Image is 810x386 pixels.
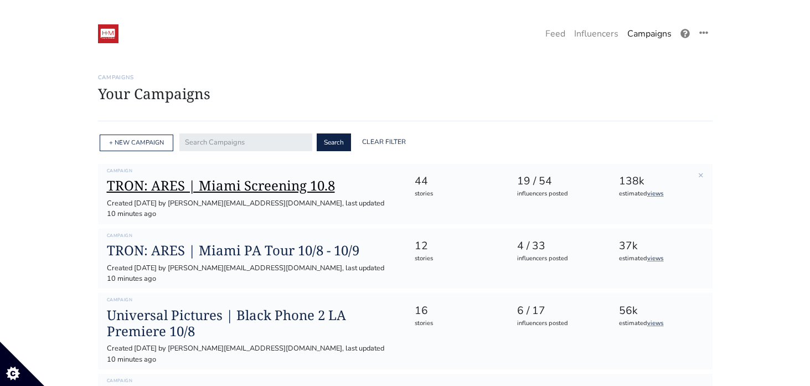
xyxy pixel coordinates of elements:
[107,263,397,284] div: Created [DATE] by [PERSON_NAME][EMAIL_ADDRESS][DOMAIN_NAME], last updated 10 minutes ago
[517,254,600,264] div: influencers posted
[619,173,701,189] div: 138k
[517,189,600,199] div: influencers posted
[107,178,397,194] a: TRON: ARES | Miami Screening 10.8
[98,74,713,81] h6: Campaigns
[107,378,397,384] h6: Campaign
[517,173,600,189] div: 19 / 54
[107,198,397,219] div: Created [DATE] by [PERSON_NAME][EMAIL_ADDRESS][DOMAIN_NAME], last updated 10 minutes ago
[107,168,397,174] h6: Campaign
[107,343,397,364] div: Created [DATE] by [PERSON_NAME][EMAIL_ADDRESS][DOMAIN_NAME], last updated 10 minutes ago
[415,238,497,254] div: 12
[415,189,497,199] div: stories
[647,254,663,263] a: views
[98,24,118,43] img: 19:52:48_1547236368
[179,133,312,151] input: Search Campaigns
[98,85,713,102] h1: Your Campaigns
[623,23,676,45] a: Campaigns
[619,254,701,264] div: estimated
[355,133,412,151] a: Clear Filter
[517,238,600,254] div: 4 / 33
[517,303,600,319] div: 6 / 17
[109,138,164,147] a: + NEW CAMPAIGN
[647,319,663,327] a: views
[619,238,701,254] div: 37k
[317,133,351,151] button: Search
[541,23,570,45] a: Feed
[107,307,397,339] a: Universal Pictures | Black Phone 2 LA Premiere 10/8
[415,319,497,328] div: stories
[619,319,701,328] div: estimated
[647,189,663,198] a: views
[107,233,397,239] h6: Campaign
[415,254,497,264] div: stories
[619,303,701,319] div: 56k
[107,243,397,259] a: TRON: ARES | Miami PA Tour 10/8 - 10/9
[107,297,397,303] h6: Campaign
[698,169,704,181] a: ×
[619,189,701,199] div: estimated
[415,303,497,319] div: 16
[415,173,497,189] div: 44
[570,23,623,45] a: Influencers
[517,319,600,328] div: influencers posted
